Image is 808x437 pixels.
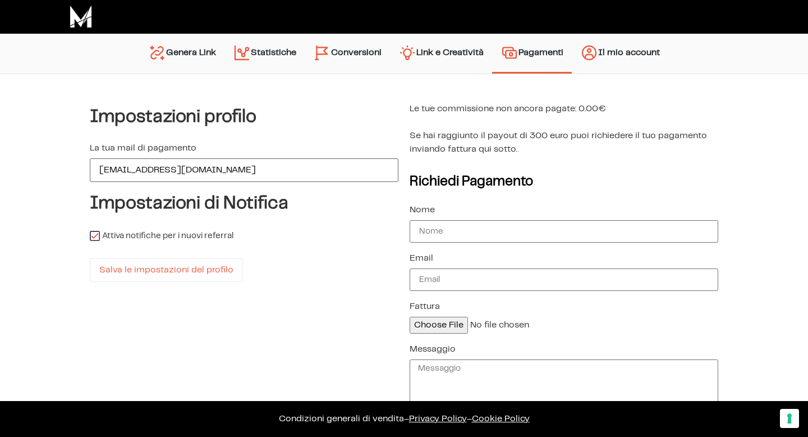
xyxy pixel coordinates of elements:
img: creativity.svg [398,44,416,62]
a: Condizioni generali di vendita [279,415,404,423]
img: generate-link.svg [148,44,166,62]
h4: Impostazioni profilo [90,107,398,127]
input: Nome [410,220,718,243]
a: Conversioni [305,39,390,68]
button: Le tue preferenze relative al consenso per le tecnologie di tracciamento [780,409,799,428]
label: Email [410,254,433,263]
h4: Impostazioni di Notifica [90,193,398,213]
a: Genera Link [140,39,224,68]
a: Statistiche [224,39,305,68]
label: La tua mail di pagamento [90,144,196,153]
h2: Richiedi Pagamento [410,175,718,189]
input: Email [410,268,718,291]
img: stats.svg [233,44,251,62]
label: Fattura [410,302,440,311]
input: Salva le impostazioni del profilo [90,258,243,282]
label: Nome [410,206,435,215]
img: conversion-2.svg [313,44,331,62]
nav: Menu principale [140,34,668,74]
a: Il mio account [572,39,668,68]
p: Le tue commissione non ancora pagate: 0.00€ Se hai raggiunto il payout di 300 euro puoi richieder... [410,102,718,156]
a: Link e Creatività [390,39,492,68]
a: Pagamenti [492,39,572,66]
img: account.svg [580,44,598,62]
label: Attiva notifiche per i nuovi referral [90,230,233,242]
p: – – [11,412,797,426]
img: payments.svg [501,44,518,62]
label: Messaggio [410,345,456,354]
span: Cookie Policy [472,415,530,423]
a: Privacy Policy [409,415,467,423]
